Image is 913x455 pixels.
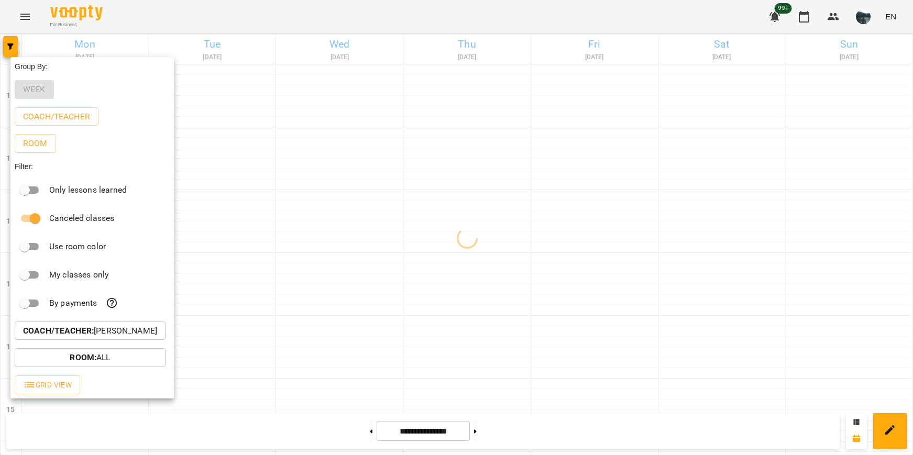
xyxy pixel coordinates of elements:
[23,137,48,150] p: Room
[23,110,90,123] p: Coach/Teacher
[10,157,174,176] div: Filter:
[15,321,166,340] button: Coach/Teacher:[PERSON_NAME]
[15,107,98,126] button: Coach/Teacher
[49,212,114,225] p: Canceled classes
[70,352,96,362] b: Room :
[10,57,174,76] div: Group By:
[15,375,80,394] button: Grid View
[15,134,56,153] button: Room
[49,240,106,253] p: Use room color
[49,297,97,309] p: By payments
[23,379,72,391] span: Grid View
[23,325,157,337] p: [PERSON_NAME]
[23,326,94,336] b: Coach/Teacher :
[49,184,127,196] p: Only lessons learned
[70,351,110,364] p: All
[15,348,166,367] button: Room:All
[49,269,108,281] p: My classes only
